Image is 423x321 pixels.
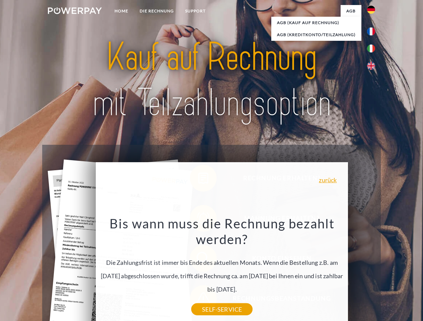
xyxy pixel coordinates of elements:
a: zurück [319,177,337,183]
div: Die Zahlungsfrist ist immer bis Ende des aktuellen Monats. Wenn die Bestellung z.B. am [DATE] abg... [100,215,344,309]
a: SUPPORT [180,5,211,17]
img: fr [367,27,375,35]
a: AGB (Kauf auf Rechnung) [271,17,361,29]
a: Home [109,5,134,17]
img: de [367,6,375,14]
img: title-powerpay_de.svg [64,32,359,128]
a: SELF-SERVICE [191,303,253,315]
img: en [367,62,375,70]
h3: Bis wann muss die Rechnung bezahlt werden? [100,215,344,247]
a: DIE RECHNUNG [134,5,180,17]
a: agb [341,5,361,17]
img: logo-powerpay-white.svg [48,7,102,14]
img: it [367,44,375,52]
a: AGB (Kreditkonto/Teilzahlung) [271,29,361,41]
